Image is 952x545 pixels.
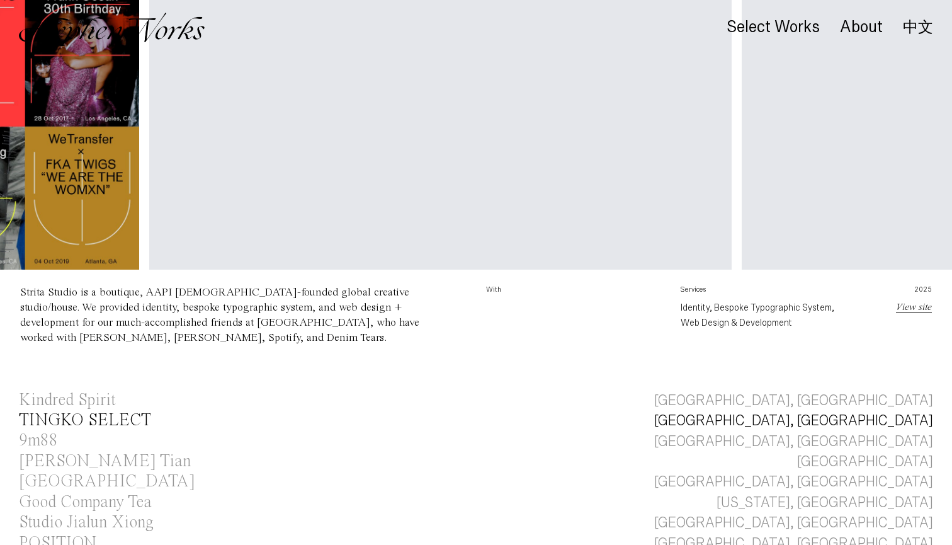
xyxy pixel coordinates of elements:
img: Hyphen Works [19,13,205,47]
div: [GEOGRAPHIC_DATA], [GEOGRAPHIC_DATA] [654,391,933,411]
a: 中文 [903,20,933,34]
p: Services [681,285,855,300]
p: 2025 [875,285,932,300]
a: Select Works [727,21,820,35]
div: About [840,18,883,36]
div: 9m88 [19,432,58,449]
p: Identity, Bespoke Typographic System, Web Design & Development [681,300,855,330]
div: [PERSON_NAME] Tian [19,453,191,470]
div: [GEOGRAPHIC_DATA], [GEOGRAPHIC_DATA] [654,432,933,452]
div: Kindred Spirit [19,392,116,409]
div: [GEOGRAPHIC_DATA], [GEOGRAPHIC_DATA] [654,411,933,431]
div: Strita Studio is a boutique, AAPI [DEMOGRAPHIC_DATA]-founded global creative studio/house. We pro... [20,287,419,343]
p: With [486,285,660,300]
div: [GEOGRAPHIC_DATA] [19,473,195,490]
div: [GEOGRAPHIC_DATA], [GEOGRAPHIC_DATA] [654,472,933,492]
div: Good Company Tea [19,494,152,511]
a: About [840,21,883,35]
div: [US_STATE], [GEOGRAPHIC_DATA] [717,493,933,513]
div: Select Works [727,18,820,36]
a: View site [896,302,932,313]
div: [GEOGRAPHIC_DATA] [797,452,933,472]
div: Studio Jialun Xiong [19,514,154,531]
div: TINGKO SELECT [19,412,151,429]
div: [GEOGRAPHIC_DATA], [GEOGRAPHIC_DATA] [654,513,933,533]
